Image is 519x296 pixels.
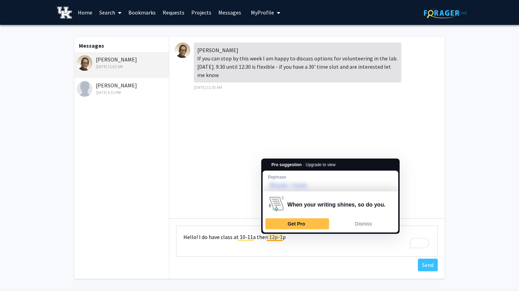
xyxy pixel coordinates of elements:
[125,0,159,25] a: Bookmarks
[176,226,438,257] textarea: To enrich screen reader interactions, please activate Accessibility in Grammarly extension settings
[215,0,245,25] a: Messages
[96,0,125,25] a: Search
[424,8,467,18] img: ForagerOne Logo
[5,265,29,291] iframe: Chat
[175,42,190,58] img: Jonathan Satin
[77,64,167,70] div: [DATE] 11:02 AM
[74,0,96,25] a: Home
[194,42,401,83] div: [PERSON_NAME] If you can stop by this week I am happy to discuss options for volunteering in the ...
[251,9,274,16] span: My Profile
[77,81,92,97] img: Ioannis Papazoglou
[194,85,222,90] span: [DATE] 11:02 AM
[77,55,167,70] div: [PERSON_NAME]
[77,81,167,96] div: [PERSON_NAME]
[77,55,92,71] img: Jonathan Satin
[57,7,72,19] img: University of Kentucky Logo
[159,0,188,25] a: Requests
[77,89,167,96] div: [DATE] 3:31 PM
[188,0,215,25] a: Projects
[79,42,104,49] b: Messages
[418,259,438,271] button: Send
